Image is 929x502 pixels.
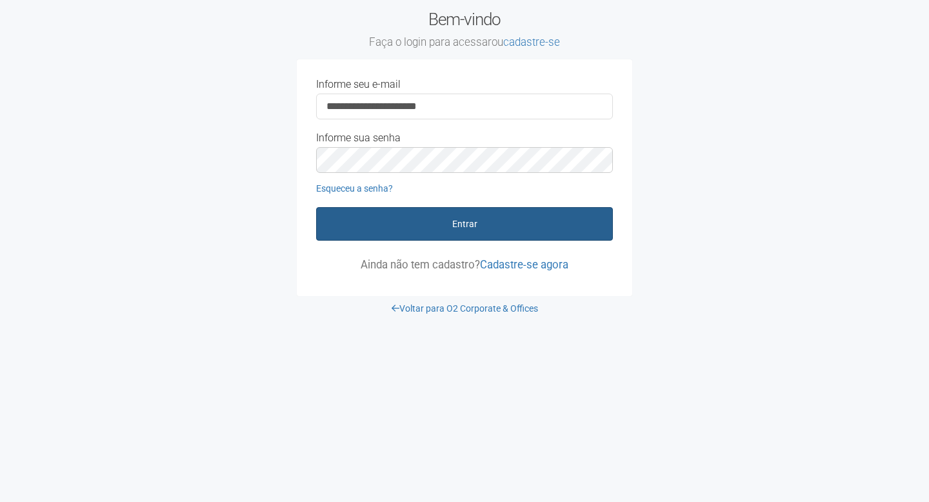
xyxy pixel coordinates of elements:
a: cadastre-se [503,35,560,48]
label: Informe sua senha [316,132,401,144]
a: Esqueceu a senha? [316,183,393,194]
p: Ainda não tem cadastro? [316,259,613,270]
a: Cadastre-se agora [480,258,568,271]
button: Entrar [316,207,613,241]
a: Voltar para O2 Corporate & Offices [392,303,538,314]
h2: Bem-vindo [297,10,632,50]
small: Faça o login para acessar [297,35,632,50]
span: ou [492,35,560,48]
label: Informe seu e-mail [316,79,401,90]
